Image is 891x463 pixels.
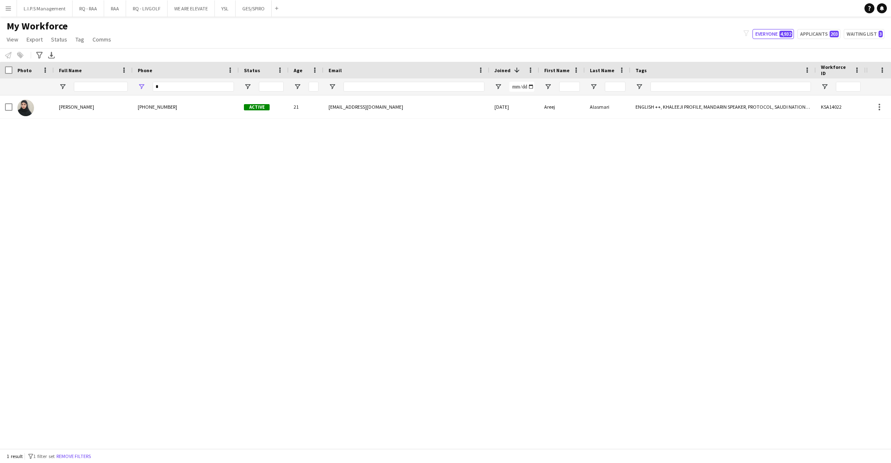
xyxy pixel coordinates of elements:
span: Export [27,36,43,43]
button: Open Filter Menu [329,83,336,90]
button: WE ARE ELEVATE [168,0,215,17]
button: RQ - RAA [73,0,104,17]
span: View [7,36,18,43]
span: Status [51,36,67,43]
div: ENGLISH ++, KHALEEJI PROFILE, MANDARIN SPEAKER, PROTOCOL, SAUDI NATIONAL, TOP HOST/HOSTESS, TOP P... [631,95,816,118]
button: Open Filter Menu [244,83,251,90]
div: [PHONE_NUMBER] [133,95,239,118]
button: Open Filter Menu [138,83,145,90]
div: Alasmari [585,95,631,118]
button: Open Filter Menu [821,83,828,90]
a: Status [48,34,71,45]
button: L.I.P.S Management [17,0,73,17]
div: [DATE] [489,95,539,118]
input: Age Filter Input [309,82,319,92]
img: Areej Alasmari [17,100,34,116]
span: Last Name [590,67,614,73]
span: Joined [494,67,511,73]
span: Phone [138,67,152,73]
input: Email Filter Input [343,82,484,92]
input: Workforce ID Filter Input [836,82,861,92]
a: View [3,34,22,45]
a: Comms [89,34,114,45]
span: Workforce ID [821,64,851,76]
span: Tags [635,67,647,73]
button: Everyone4,932 [752,29,794,39]
div: 21 [289,95,324,118]
button: Open Filter Menu [590,83,597,90]
app-action-btn: Advanced filters [34,50,44,60]
input: Phone Filter Input [153,82,234,92]
button: YSL [215,0,236,17]
span: Tag [75,36,84,43]
button: Applicants203 [797,29,840,39]
div: KSA14022 [816,95,866,118]
span: Comms [93,36,111,43]
span: Full Name [59,67,82,73]
a: Export [23,34,46,45]
button: Open Filter Menu [494,83,502,90]
input: Tags Filter Input [650,82,811,92]
span: 3 [879,31,883,37]
span: 4,932 [779,31,792,37]
button: Open Filter Menu [294,83,301,90]
span: Photo [17,67,32,73]
input: Status Filter Input [259,82,284,92]
button: RQ - LIVGOLF [126,0,168,17]
app-action-btn: Export XLSX [46,50,56,60]
button: RAA [104,0,126,17]
button: Open Filter Menu [635,83,643,90]
div: Areej [539,95,585,118]
button: Open Filter Menu [544,83,552,90]
input: First Name Filter Input [559,82,580,92]
span: Active [244,104,270,110]
input: Joined Filter Input [509,82,534,92]
a: Tag [72,34,88,45]
span: My Workforce [7,20,68,32]
button: Remove filters [55,452,93,461]
span: Status [244,67,260,73]
input: Last Name Filter Input [605,82,626,92]
div: [EMAIL_ADDRESS][DOMAIN_NAME] [324,95,489,118]
span: 1 filter set [33,453,55,459]
button: GES/SPIRO [236,0,272,17]
input: Full Name Filter Input [74,82,128,92]
button: Open Filter Menu [59,83,66,90]
span: Age [294,67,302,73]
span: Email [329,67,342,73]
span: 203 [830,31,839,37]
span: [PERSON_NAME] [59,104,94,110]
button: Waiting list3 [844,29,884,39]
span: First Name [544,67,570,73]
